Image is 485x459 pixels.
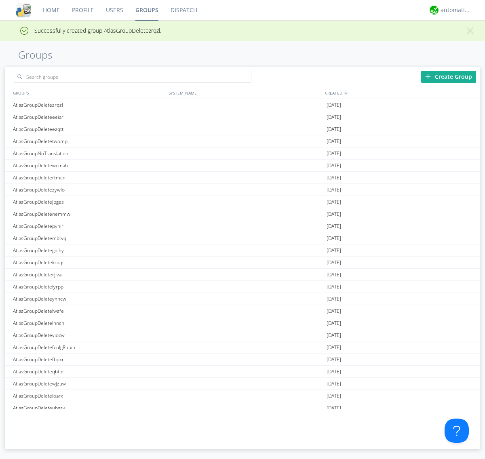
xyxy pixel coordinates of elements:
[5,99,480,111] a: AtlasGroupDeletezrqzl[DATE]
[327,317,341,329] span: [DATE]
[11,220,167,232] div: AtlasGroupDeletepynir
[327,220,341,232] span: [DATE]
[327,184,341,196] span: [DATE]
[5,160,480,172] a: AtlasGroupDeletewcmah[DATE]
[5,172,480,184] a: AtlasGroupDeletertmcn[DATE]
[327,99,341,111] span: [DATE]
[11,244,167,256] div: AtlasGroupDeletegnjhy
[327,305,341,317] span: [DATE]
[11,378,167,390] div: AtlasGroupDeletewjzuw
[11,317,167,329] div: AtlasGroupDeletelnnsn
[5,244,480,257] a: AtlasGroupDeletegnjhy[DATE]
[11,269,167,280] div: AtlasGroupDeleterjiva
[327,341,341,354] span: [DATE]
[5,196,480,208] a: AtlasGroupDeletejbges[DATE]
[327,232,341,244] span: [DATE]
[5,305,480,317] a: AtlasGroupDeletelwsfe[DATE]
[11,366,167,377] div: AtlasGroupDeleteqbtpr
[5,220,480,232] a: AtlasGroupDeletepynir[DATE]
[11,354,167,365] div: AtlasGroupDeletefbpxr
[425,74,431,79] img: plus.svg
[167,87,323,99] div: SYSTEM_NAME
[5,293,480,305] a: AtlasGroupDeleteynncw[DATE]
[327,354,341,366] span: [DATE]
[11,135,167,147] div: AtlasGroupDeletetwomp
[327,366,341,378] span: [DATE]
[5,366,480,378] a: AtlasGroupDeleteqbtpr[DATE]
[5,232,480,244] a: AtlasGroupDeletembtvq[DATE]
[323,87,480,99] div: CREATED
[11,160,167,171] div: AtlasGroupDeletewcmah
[5,111,480,123] a: AtlasGroupDeleteeeiar[DATE]
[5,354,480,366] a: AtlasGroupDeletefbpxr[DATE]
[327,196,341,208] span: [DATE]
[11,402,167,414] div: AtlasGroupDeleteubssy
[5,135,480,147] a: AtlasGroupDeletetwomp[DATE]
[11,305,167,317] div: AtlasGroupDeletelwsfe
[11,257,167,268] div: AtlasGroupDeletekruqr
[5,341,480,354] a: AtlasGroupDeletefculgRubin[DATE]
[5,402,480,414] a: AtlasGroupDeleteubssy[DATE]
[327,281,341,293] span: [DATE]
[327,147,341,160] span: [DATE]
[11,99,167,111] div: AtlasGroupDeletezrqzl
[11,208,167,220] div: AtlasGroupDeletenemmw
[5,281,480,293] a: AtlasGroupDeletelyrpp[DATE]
[327,208,341,220] span: [DATE]
[441,6,471,14] div: automation+atlas
[16,3,31,17] img: cddb5a64eb264b2086981ab96f4c1ba7
[11,329,167,341] div: AtlasGroupDeleteyiozw
[5,208,480,220] a: AtlasGroupDeletenemmw[DATE]
[327,244,341,257] span: [DATE]
[11,184,167,196] div: AtlasGroupDeletezywio
[5,269,480,281] a: AtlasGroupDeleterjiva[DATE]
[11,87,164,99] div: GROUPS
[5,147,480,160] a: AtlasGroupNoTranslation[DATE]
[11,293,167,305] div: AtlasGroupDeleteynncw
[327,329,341,341] span: [DATE]
[421,71,476,83] div: Create Group
[327,269,341,281] span: [DATE]
[11,172,167,183] div: AtlasGroupDeletertmcn
[327,257,341,269] span: [DATE]
[445,419,469,443] iframe: Toggle Customer Support
[14,71,251,83] input: Search groups
[11,390,167,402] div: AtlasGroupDeleteloarx
[11,196,167,208] div: AtlasGroupDeletejbges
[327,111,341,123] span: [DATE]
[5,390,480,402] a: AtlasGroupDeleteloarx[DATE]
[327,135,341,147] span: [DATE]
[327,378,341,390] span: [DATE]
[327,160,341,172] span: [DATE]
[5,123,480,135] a: AtlasGroupDeleteezqtt[DATE]
[327,123,341,135] span: [DATE]
[11,147,167,159] div: AtlasGroupNoTranslation
[6,27,161,34] span: Successfully created group AtlasGroupDeletezrqzl.
[327,390,341,402] span: [DATE]
[327,402,341,414] span: [DATE]
[11,281,167,293] div: AtlasGroupDeletelyrpp
[5,257,480,269] a: AtlasGroupDeletekruqr[DATE]
[327,293,341,305] span: [DATE]
[11,232,167,244] div: AtlasGroupDeletembtvq
[5,184,480,196] a: AtlasGroupDeletezywio[DATE]
[430,6,439,15] img: d2d01cd9b4174d08988066c6d424eccd
[11,111,167,123] div: AtlasGroupDeleteeeiar
[11,341,167,353] div: AtlasGroupDeletefculgRubin
[5,329,480,341] a: AtlasGroupDeleteyiozw[DATE]
[5,378,480,390] a: AtlasGroupDeletewjzuw[DATE]
[5,317,480,329] a: AtlasGroupDeletelnnsn[DATE]
[11,123,167,135] div: AtlasGroupDeleteezqtt
[327,172,341,184] span: [DATE]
